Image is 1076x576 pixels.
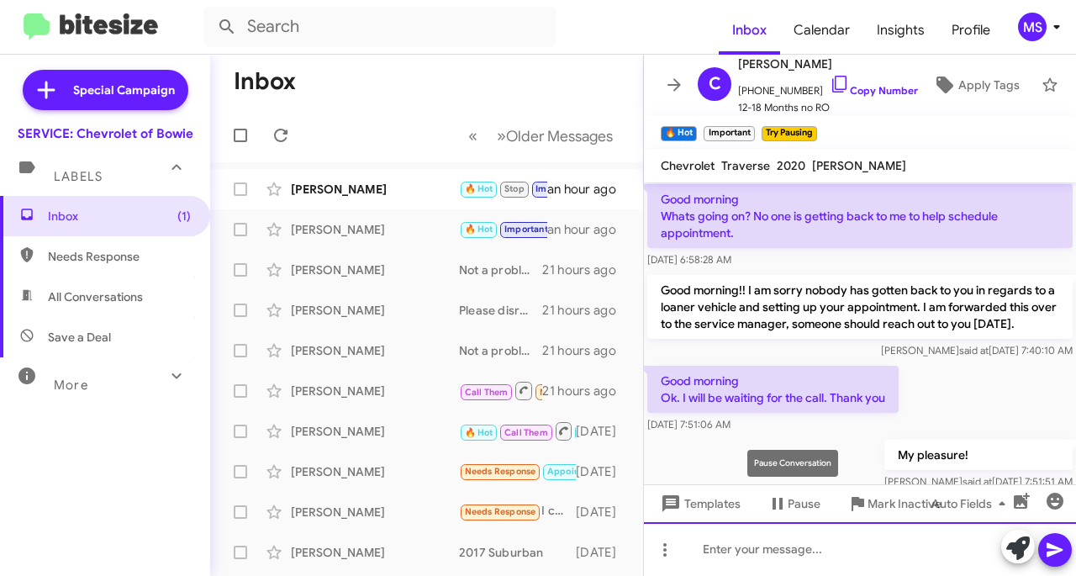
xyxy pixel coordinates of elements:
[576,423,630,440] div: [DATE]
[291,544,459,561] div: [PERSON_NAME]
[918,70,1033,100] button: Apply Tags
[48,208,191,225] span: Inbox
[738,74,918,99] span: [PHONE_NUMBER]
[754,489,834,519] button: Pause
[291,504,459,521] div: [PERSON_NAME]
[73,82,175,98] span: Special Campaign
[291,221,459,238] div: [PERSON_NAME]
[647,184,1073,248] p: Good morning Whats going on? No one is getting back to me to help schedule appointment.
[547,221,630,238] div: an hour ago
[738,54,918,74] span: [PERSON_NAME]
[459,420,576,441] div: Yes!
[863,6,938,55] a: Insights
[958,70,1020,100] span: Apply Tags
[291,463,459,480] div: [PERSON_NAME]
[459,502,576,521] div: I can't afford to do that right now
[780,6,863,55] a: Calendar
[868,489,941,519] span: Mark Inactive
[23,70,188,110] a: Special Campaign
[540,387,611,398] span: Needs Response
[291,423,459,440] div: [PERSON_NAME]
[542,342,630,359] div: 21 hours ago
[777,158,805,173] span: 2020
[177,208,191,225] span: (1)
[918,489,1026,519] button: Auto Fields
[459,462,576,481] div: Thanks [PERSON_NAME]. Is everything okay with it from the 27 point Inspection?
[465,183,493,194] span: 🔥 Hot
[661,126,697,141] small: 🔥 Hot
[959,344,989,357] span: said at
[738,99,918,116] span: 12-18 Months no RO
[504,224,548,235] span: Important
[291,302,459,319] div: [PERSON_NAME]
[487,119,623,153] button: Next
[661,158,715,173] span: Chevrolet
[54,378,88,393] span: More
[465,427,493,438] span: 🔥 Hot
[459,342,542,359] div: Not a problem, would you like us to remove you from communications?
[535,183,579,194] span: Important
[203,7,556,47] input: Search
[576,463,630,480] div: [DATE]
[547,466,621,477] span: Appointment Set
[465,224,493,235] span: 🔥 Hot
[542,383,630,399] div: 21 hours ago
[465,387,509,398] span: Call Them
[547,181,630,198] div: an hour ago
[48,288,143,305] span: All Conversations
[747,450,838,477] div: Pause Conversation
[657,489,741,519] span: Templates
[576,504,630,521] div: [DATE]
[542,262,630,278] div: 21 hours ago
[709,71,721,98] span: C
[465,466,536,477] span: Needs Response
[931,489,1012,519] span: Auto Fields
[458,119,488,153] button: Previous
[1018,13,1047,41] div: MS
[542,302,630,319] div: 21 hours ago
[719,6,780,55] a: Inbox
[647,275,1073,339] p: Good morning!! I am sorry nobody has gotten back to you in regards to a loaner vehicle and settin...
[291,383,459,399] div: [PERSON_NAME]
[459,262,542,278] div: Not a problem, please keep in mind Chevy Recommends an oil change to be done at least yearly if y...
[18,125,193,142] div: SERVICE: Chevrolet of Bowie
[497,125,506,146] span: »
[938,6,1004,55] a: Profile
[234,68,296,95] h1: Inbox
[459,119,623,153] nav: Page navigation example
[834,489,955,519] button: Mark Inactive
[506,127,613,145] span: Older Messages
[291,342,459,359] div: [PERSON_NAME]
[468,125,477,146] span: «
[647,418,731,431] span: [DATE] 7:51:06 AM
[459,179,547,198] div: Yes! I'll be there! Thank you.
[504,183,525,194] span: Stop
[788,489,820,519] span: Pause
[459,219,547,239] div: My pleasure!
[54,169,103,184] span: Labels
[1004,13,1058,41] button: MS
[881,344,1073,357] span: [PERSON_NAME] [DATE] 7:40:10 AM
[884,475,1073,488] span: [PERSON_NAME] [DATE] 7:51:51 AM
[704,126,754,141] small: Important
[884,440,1073,470] p: My pleasure!
[647,253,731,266] span: [DATE] 6:58:28 AM
[721,158,770,173] span: Traverse
[830,84,918,97] a: Copy Number
[576,544,630,561] div: [DATE]
[647,366,899,413] p: Good morning Ok. I will be waiting for the call. Thank you
[465,506,536,517] span: Needs Response
[291,262,459,278] div: [PERSON_NAME]
[459,380,542,401] div: Inbound Call
[459,544,576,561] div: 2017 Suburban
[291,181,459,198] div: [PERSON_NAME]
[963,475,992,488] span: said at
[504,427,548,438] span: Call Them
[459,302,542,319] div: Please disregard the system generated texts.
[762,126,817,141] small: Try Pausing
[812,158,906,173] span: [PERSON_NAME]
